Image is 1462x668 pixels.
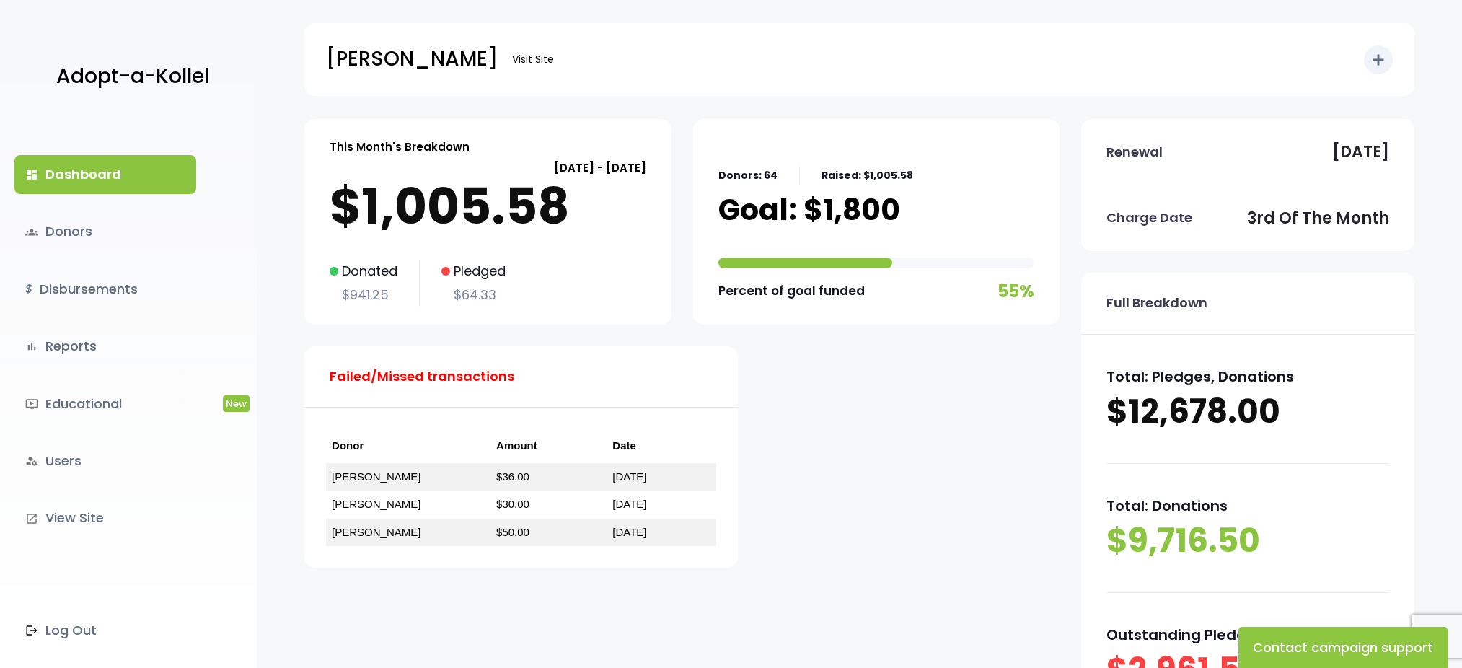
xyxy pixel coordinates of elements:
[14,327,196,366] a: bar_chartReports
[14,611,196,650] a: Log Out
[1364,45,1393,74] button: add
[25,454,38,467] i: manage_accounts
[1106,390,1389,434] p: $12,678.00
[223,395,250,412] span: New
[998,276,1034,307] p: 55%
[25,397,38,410] i: ondemand_video
[1370,51,1387,69] i: add
[1247,204,1389,233] p: 3rd of the month
[718,167,778,185] p: Donors: 64
[25,168,38,181] i: dashboard
[612,526,646,538] a: [DATE]
[1106,291,1207,315] p: Full Breakdown
[326,429,490,463] th: Donor
[1238,627,1448,668] button: Contact campaign support
[330,260,397,283] p: Donated
[1106,622,1389,648] p: Outstanding Pledges
[441,284,506,307] p: $64.33
[718,192,900,228] p: Goal: $1,800
[14,498,196,537] a: launchView Site
[1106,206,1192,229] p: Charge Date
[330,284,397,307] p: $941.25
[330,137,470,157] p: This Month's Breakdown
[441,260,506,283] p: Pledged
[14,441,196,480] a: manage_accountsUsers
[326,41,498,77] p: [PERSON_NAME]
[49,42,209,112] a: Adopt-a-Kollel
[1106,364,1389,390] p: Total: Pledges, Donations
[332,498,420,510] a: [PERSON_NAME]
[330,365,514,388] p: Failed/Missed transactions
[1106,519,1389,563] p: $9,716.50
[56,58,209,95] p: Adopt-a-Kollel
[505,45,561,74] a: Visit Site
[332,470,420,483] a: [PERSON_NAME]
[612,470,646,483] a: [DATE]
[330,177,646,235] p: $1,005.58
[332,526,420,538] a: [PERSON_NAME]
[25,512,38,525] i: launch
[14,212,196,251] a: groupsDonors
[14,384,196,423] a: ondemand_videoEducationalNew
[718,280,865,302] p: Percent of goal funded
[612,498,646,510] a: [DATE]
[1106,141,1163,164] p: Renewal
[822,167,913,185] p: Raised: $1,005.58
[496,498,529,510] a: $30.00
[330,158,646,177] p: [DATE] - [DATE]
[14,155,196,194] a: dashboardDashboard
[490,429,607,463] th: Amount
[1332,138,1389,167] p: [DATE]
[1106,493,1389,519] p: Total: Donations
[25,279,32,300] i: $
[496,470,529,483] a: $36.00
[496,526,529,538] a: $50.00
[14,270,196,309] a: $Disbursements
[25,340,38,353] i: bar_chart
[607,429,716,463] th: Date
[25,226,38,239] span: groups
